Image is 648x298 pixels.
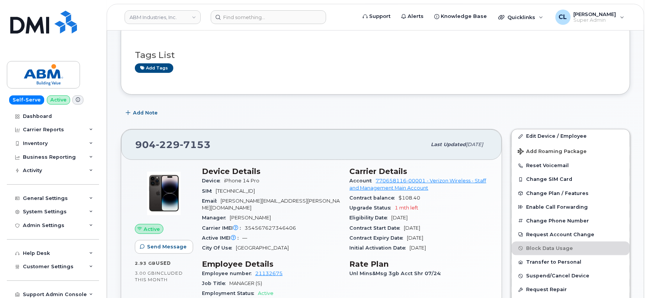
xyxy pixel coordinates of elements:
span: 354567627346406 [245,225,296,231]
a: ABM Industries, Inc. [125,10,201,24]
span: Super Admin [574,17,616,23]
h3: Tags List [135,50,616,60]
span: [DATE] [392,215,408,221]
span: Employee number [202,271,255,276]
span: Contract Start Date [350,225,404,231]
a: Edit Device / Employee [512,129,630,143]
span: CL [559,13,567,22]
span: Contract balance [350,195,399,201]
h3: Carrier Details [350,167,488,176]
span: Employment Status [202,290,258,296]
button: Change Phone Number [512,214,630,228]
span: 2.93 GB [135,261,156,266]
span: 904 [135,139,211,150]
a: Knowledge Base [429,9,492,24]
button: Transfer to Personal [512,255,630,269]
span: Support [369,13,390,20]
button: Suspend/Cancel Device [512,269,630,283]
span: included this month [135,270,183,283]
span: SIM [202,188,216,194]
span: Email [202,198,221,204]
span: Add Roaming Package [518,148,587,156]
h3: Rate Plan [350,259,488,269]
span: Upgrade Status [350,205,395,211]
span: Enable Call Forwarding [526,204,588,210]
span: [DATE] [410,245,426,251]
h3: Employee Details [202,259,341,269]
span: Eligibility Date [350,215,392,221]
span: $108.40 [399,195,421,201]
span: [PERSON_NAME][EMAIL_ADDRESS][PERSON_NAME][DOMAIN_NAME] [202,198,340,211]
button: Send Message [135,240,193,254]
span: [DATE] [407,235,424,241]
div: Carl Larrison [550,10,630,25]
span: Active [258,290,274,296]
span: used [156,260,171,266]
button: Block Data Usage [512,242,630,255]
span: 7153 [180,139,211,150]
span: Active IMEI [202,235,242,241]
span: Carrier IMEI [202,225,245,231]
span: — [242,235,247,241]
span: Last updated [431,142,466,147]
div: Quicklinks [493,10,549,25]
span: iPhone 14 Pro [224,178,259,184]
a: Support [357,9,396,24]
a: Add tags [135,63,173,73]
span: Alerts [408,13,424,20]
span: [GEOGRAPHIC_DATA] [236,245,289,251]
span: Change Plan / Features [526,190,589,196]
span: [DATE] [404,225,421,231]
span: Add Note [133,109,158,116]
span: 3.00 GB [135,271,155,276]
span: 229 [156,139,180,150]
input: Find something... [211,10,326,24]
button: Enable Call Forwarding [512,200,630,214]
span: Quicklinks [507,14,535,20]
span: [TECHNICAL_ID] [216,188,255,194]
span: Unl Mins&Msg 3gb Acct Shr 07/24 [350,271,445,276]
span: Active [144,226,160,233]
button: Add Note [121,106,164,120]
span: [PERSON_NAME] [574,11,616,17]
img: image20231002-3703462-11aim6e.jpeg [141,171,187,216]
span: Account [350,178,376,184]
h3: Device Details [202,167,341,176]
span: Manager [202,215,230,221]
span: Knowledge Base [441,13,487,20]
span: 1 mth left [395,205,419,211]
span: Device [202,178,224,184]
span: MANAGER (S) [229,280,262,286]
span: Job Title [202,280,229,286]
button: Change Plan / Features [512,187,630,200]
span: Contract Expiry Date [350,235,407,241]
a: 770658116-00001 - Verizon Wireless - Staff and Management Main Account [350,178,486,190]
button: Request Repair [512,283,630,296]
span: Send Message [147,243,187,250]
span: City Of Use [202,245,236,251]
span: [PERSON_NAME] [230,215,271,221]
a: Alerts [396,9,429,24]
a: 21132675 [255,271,283,276]
button: Add Roaming Package [512,143,630,159]
span: Suspend/Cancel Device [526,273,589,279]
span: [DATE] [466,142,483,147]
button: Change SIM Card [512,172,630,186]
span: Initial Activation Date [350,245,410,251]
button: Reset Voicemail [512,159,630,172]
button: Request Account Change [512,228,630,242]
